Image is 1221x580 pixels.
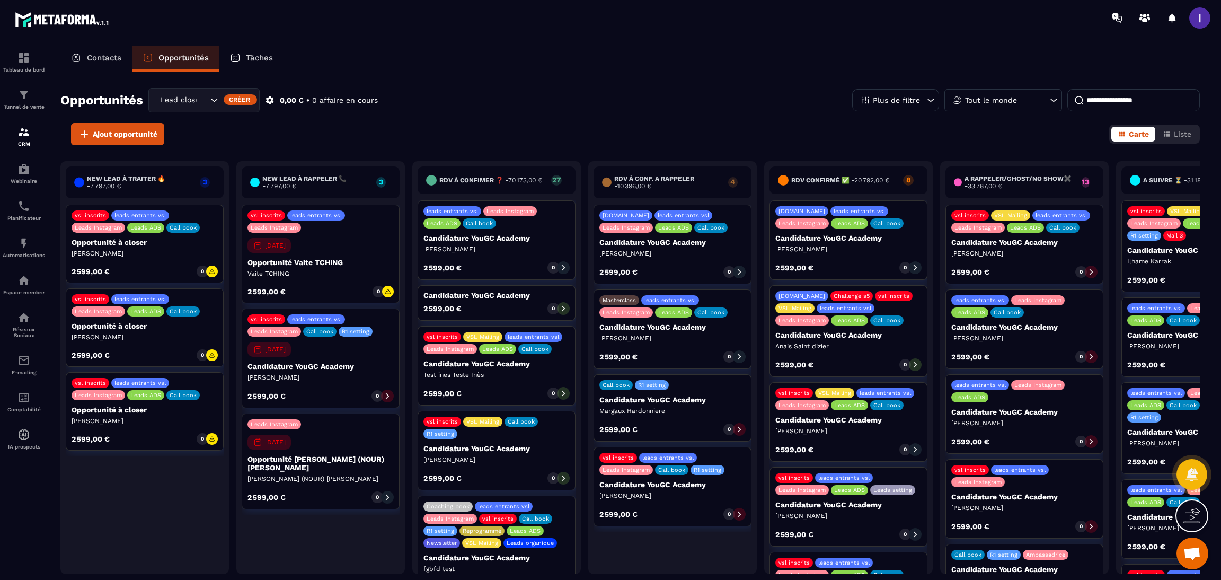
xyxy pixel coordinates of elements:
[954,309,985,316] p: Leads ADS
[638,382,666,389] p: R1 setting
[3,346,45,383] a: emailemailE-mailing
[427,528,454,534] p: R1 setting
[290,316,342,323] p: leads entrants vsl
[247,258,394,267] p: Opportunité Vaite TCHING
[775,512,922,520] p: [PERSON_NAME]
[873,317,900,324] p: Call book
[342,328,369,335] p: R1 setting
[778,317,826,324] p: Leads Instagram
[3,327,45,338] p: Réseaux Sociaux
[599,268,638,276] p: 2 599,00 €
[200,178,210,186] p: 3
[423,291,570,300] p: Candidature YouGC Academy
[904,264,907,271] p: 0
[775,331,922,339] p: Candidature YouGC Academy
[1014,297,1061,304] p: Leads Instagram
[951,238,1098,247] p: Candidature YouGC Academy
[778,220,826,227] p: Leads Instagram
[72,435,110,443] p: 2 599,00 €
[148,88,260,112] div: Search for option
[3,444,45,450] p: IA prospects
[834,317,865,324] p: Leads ADS
[3,370,45,375] p: E-mailing
[1036,212,1087,219] p: leads entrants vsl
[1143,177,1220,184] h6: A SUIVRE ⏳ -
[93,129,157,139] span: Ajout opportunité
[644,297,696,304] p: leads entrants vsl
[1127,276,1165,284] p: 2 599,00 €
[17,89,30,101] img: formation
[247,392,286,400] p: 2 599,00 €
[170,308,197,315] p: Call book
[551,176,562,183] p: 27
[246,53,273,63] p: Tâches
[878,293,909,300] p: vsl inscrits
[17,428,30,441] img: automations
[820,305,871,312] p: leads entrants vsl
[262,175,371,190] h6: New lead à RAPPELER 📞 -
[954,479,1002,486] p: Leads Instagram
[658,224,689,231] p: Leads ADS
[954,382,1006,389] p: leads entrants vsl
[72,333,218,341] p: [PERSON_NAME]
[1170,402,1197,409] p: Call book
[482,515,514,522] p: vsl inscrits
[75,296,106,303] p: vsl inscrits
[251,224,298,231] p: Leads Instagram
[834,220,865,227] p: Leads ADS
[17,200,30,213] img: scheduler
[427,208,478,215] p: leads entrants vsl
[72,238,218,247] p: Opportunité à closer
[201,351,204,359] p: 0
[1187,177,1220,184] span: 31 188,00 €
[642,454,694,461] p: leads entrants vsl
[904,446,907,453] p: 0
[599,396,746,404] p: Candidature YouGC Academy
[728,268,731,276] p: 0
[599,480,746,489] p: Candidature YouGC Academy
[90,182,121,190] span: 7 797,00 €
[951,268,989,276] p: 2 599,00 €
[658,467,685,473] p: Call book
[486,208,534,215] p: Leads Instagram
[60,46,132,72] a: Contacts
[778,402,826,409] p: Leads Instagram
[873,487,912,494] p: Leads setting
[508,177,542,184] span: 70 173,00 €
[247,455,394,472] p: Opportunité [PERSON_NAME] (NOUR) [PERSON_NAME]
[1130,305,1182,312] p: leads entrants vsl
[280,95,304,106] p: 0,00 €
[552,264,555,271] p: 0
[1170,208,1203,215] p: VSL Mailing
[1127,458,1165,465] p: 2 599,00 €
[860,390,911,397] p: leads entrants vsl
[75,224,122,231] p: Leads Instagram
[904,361,907,368] p: 0
[1186,220,1217,227] p: Leads ADS
[3,43,45,81] a: formationformationTableau de bord
[251,421,298,428] p: Leads Instagram
[423,444,570,453] p: Candidature YouGC Academy
[3,141,45,147] p: CRM
[834,402,865,409] p: Leads ADS
[521,346,548,353] p: Call book
[1080,438,1083,445] p: 0
[219,46,284,72] a: Tâches
[130,308,161,315] p: Leads ADS
[599,249,746,258] p: [PERSON_NAME]
[603,382,630,389] p: Call book
[778,474,810,481] p: vsl inscrits
[599,426,638,433] p: 2 599,00 €
[3,407,45,412] p: Comptabilité
[965,175,1076,190] h6: A RAPPELER/GHOST/NO SHOW✖️ -
[3,303,45,346] a: social-networksocial-networkRéseaux Sociaux
[599,353,638,361] p: 2 599,00 €
[603,467,650,473] p: Leads Instagram
[778,305,811,312] p: VSL Mailing
[954,394,985,401] p: Leads ADS
[158,94,197,106] span: Lead closing
[775,531,813,538] p: 2 599,00 €
[1130,220,1178,227] p: Leads Instagram
[72,322,218,330] p: Opportunité à closer
[306,95,309,106] p: •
